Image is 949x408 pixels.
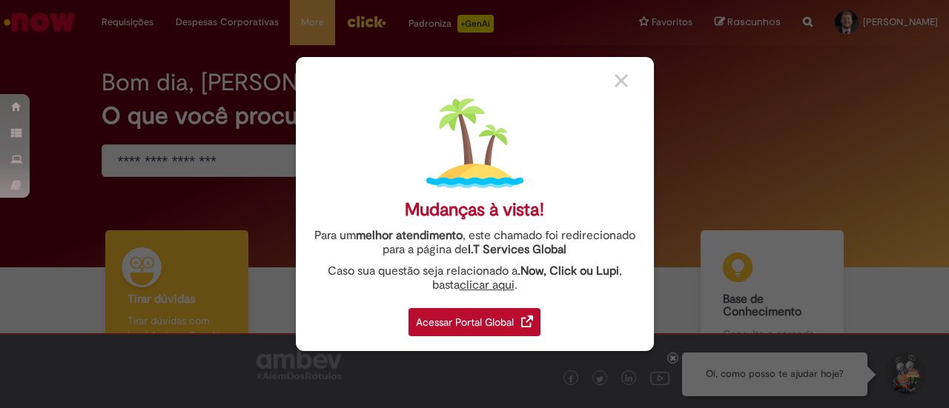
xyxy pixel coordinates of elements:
div: Caso sua questão seja relacionado a , basta . [307,264,643,292]
a: clicar aqui [460,270,515,292]
a: I.T Services Global [468,234,566,257]
img: island.png [426,95,523,192]
div: Para um , este chamado foi redirecionado para a página de [307,229,643,257]
div: Acessar Portal Global [409,308,540,336]
strong: .Now, Click ou Lupi [518,264,619,278]
strong: melhor atendimento [356,228,463,243]
img: close_button_grey.png [615,74,628,87]
div: Mudanças à vista! [405,199,544,221]
a: Acessar Portal Global [409,300,540,336]
img: redirect_link.png [521,315,533,327]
